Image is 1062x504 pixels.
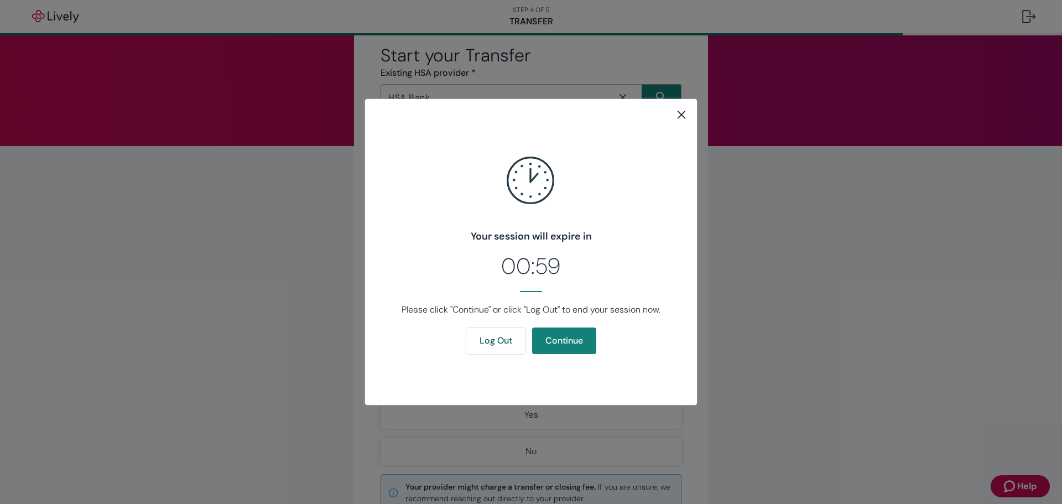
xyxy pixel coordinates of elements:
p: Please click "Continue" or click "Log Out" to end your session now. [395,303,667,316]
button: Log Out [466,328,525,354]
svg: close [675,108,688,121]
svg: clock icon [487,137,575,225]
button: Continue [532,328,596,354]
h2: 00:59 [384,250,678,283]
button: close button [675,108,688,121]
h4: Your session will expire in [384,229,678,244]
